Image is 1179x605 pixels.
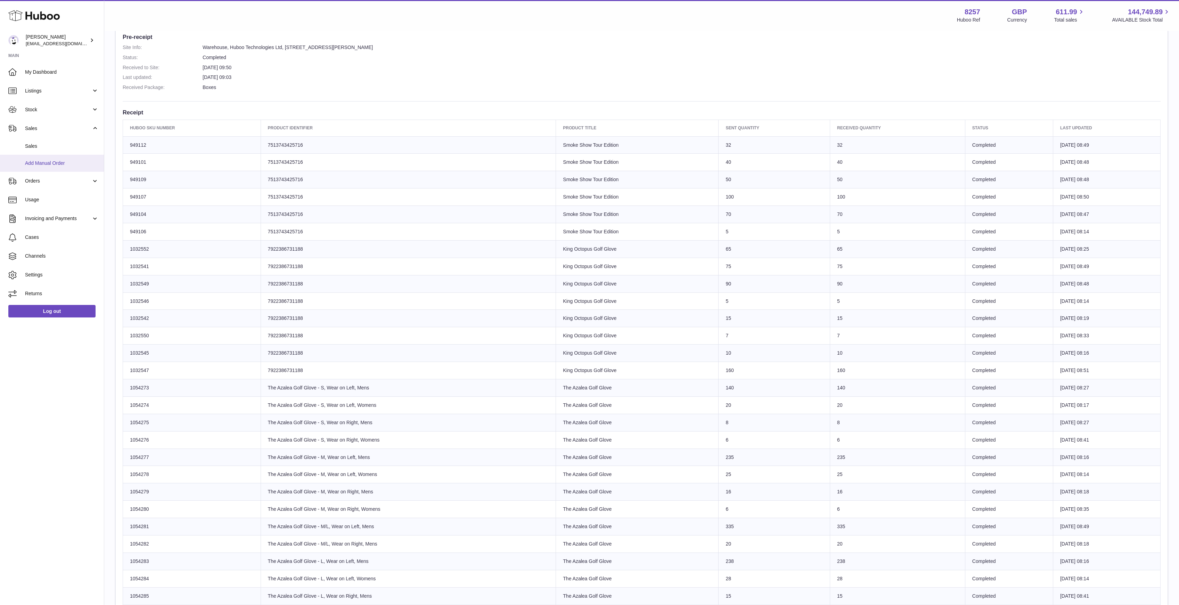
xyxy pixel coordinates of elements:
[1053,570,1160,587] td: [DATE] 08:14
[1053,327,1160,345] td: [DATE] 08:33
[1053,171,1160,188] td: [DATE] 08:48
[965,206,1053,223] td: Completed
[830,396,965,414] td: 20
[123,466,261,483] td: 1054278
[830,535,965,553] td: 20
[965,345,1053,362] td: Completed
[965,483,1053,501] td: Completed
[261,362,556,379] td: 7922386731188
[1128,7,1163,17] span: 144,749.89
[830,362,965,379] td: 160
[1054,17,1085,23] span: Total sales
[1053,292,1160,310] td: [DATE] 08:14
[719,587,830,605] td: 15
[556,396,719,414] td: The Azalea Golf Glove
[965,518,1053,535] td: Completed
[203,74,1161,81] dd: [DATE] 09:03
[1053,379,1160,397] td: [DATE] 08:27
[1053,414,1160,431] td: [DATE] 08:27
[965,535,1053,553] td: Completed
[123,206,261,223] td: 949104
[965,240,1053,258] td: Completed
[719,379,830,397] td: 140
[965,431,1053,449] td: Completed
[830,570,965,587] td: 28
[965,136,1053,154] td: Completed
[965,552,1053,570] td: Completed
[556,414,719,431] td: The Azalea Golf Glove
[556,362,719,379] td: King Octopus Golf Glove
[261,466,556,483] td: The Azalea Golf Glove - M, Wear on Left, Womens
[719,518,830,535] td: 335
[965,501,1053,518] td: Completed
[556,449,719,466] td: The Azalea Golf Glove
[719,136,830,154] td: 32
[261,240,556,258] td: 7922386731188
[965,449,1053,466] td: Completed
[123,518,261,535] td: 1054281
[719,449,830,466] td: 235
[719,310,830,327] td: 15
[830,431,965,449] td: 6
[830,136,965,154] td: 32
[123,223,261,240] td: 949106
[123,154,261,171] td: 949101
[123,136,261,154] td: 949112
[203,44,1161,51] dd: Warehouse, Huboo Technologies Ltd, [STREET_ADDRESS][PERSON_NAME]
[719,120,830,136] th: Sent Quantity
[1007,17,1027,23] div: Currency
[556,345,719,362] td: King Octopus Golf Glove
[830,518,965,535] td: 335
[1053,587,1160,605] td: [DATE] 08:41
[556,258,719,275] td: King Octopus Golf Glove
[123,84,203,91] dt: Received Package:
[123,258,261,275] td: 1032541
[261,483,556,501] td: The Azalea Golf Glove - M, Wear on Right, Mens
[719,275,830,292] td: 90
[719,570,830,587] td: 28
[1053,310,1160,327] td: [DATE] 08:19
[26,34,88,47] div: [PERSON_NAME]
[556,171,719,188] td: Smoke Show Tour Edition
[556,431,719,449] td: The Azalea Golf Glove
[719,292,830,310] td: 5
[261,570,556,587] td: The Azalea Golf Glove - L, Wear on Left, Womens
[203,64,1161,71] dd: [DATE] 09:50
[830,240,965,258] td: 65
[719,535,830,553] td: 20
[965,466,1053,483] td: Completed
[123,362,261,379] td: 1032547
[719,258,830,275] td: 75
[556,240,719,258] td: King Octopus Golf Glove
[25,253,99,259] span: Channels
[123,570,261,587] td: 1054284
[719,345,830,362] td: 10
[261,292,556,310] td: 7922386731188
[556,570,719,587] td: The Azalea Golf Glove
[261,518,556,535] td: The Azalea Golf Glove - M/L, Wear on Left, Mens
[261,449,556,466] td: The Azalea Golf Glove - M, Wear on Left, Mens
[830,258,965,275] td: 75
[830,483,965,501] td: 16
[556,379,719,397] td: The Azalea Golf Glove
[1053,136,1160,154] td: [DATE] 08:49
[830,171,965,188] td: 50
[1112,17,1171,23] span: AVAILABLE Stock Total
[965,223,1053,240] td: Completed
[719,206,830,223] td: 70
[25,125,91,132] span: Sales
[965,154,1053,171] td: Completed
[556,552,719,570] td: The Azalea Golf Glove
[1053,552,1160,570] td: [DATE] 08:16
[261,258,556,275] td: 7922386731188
[556,206,719,223] td: Smoke Show Tour Edition
[830,466,965,483] td: 25
[261,275,556,292] td: 7922386731188
[123,120,261,136] th: Huboo SKU Number
[556,188,719,206] td: Smoke Show Tour Edition
[261,587,556,605] td: The Azalea Golf Glove - L, Wear on Right, Mens
[719,154,830,171] td: 40
[123,414,261,431] td: 1054275
[123,33,1161,41] h3: Pre-receipt
[556,466,719,483] td: The Azalea Golf Glove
